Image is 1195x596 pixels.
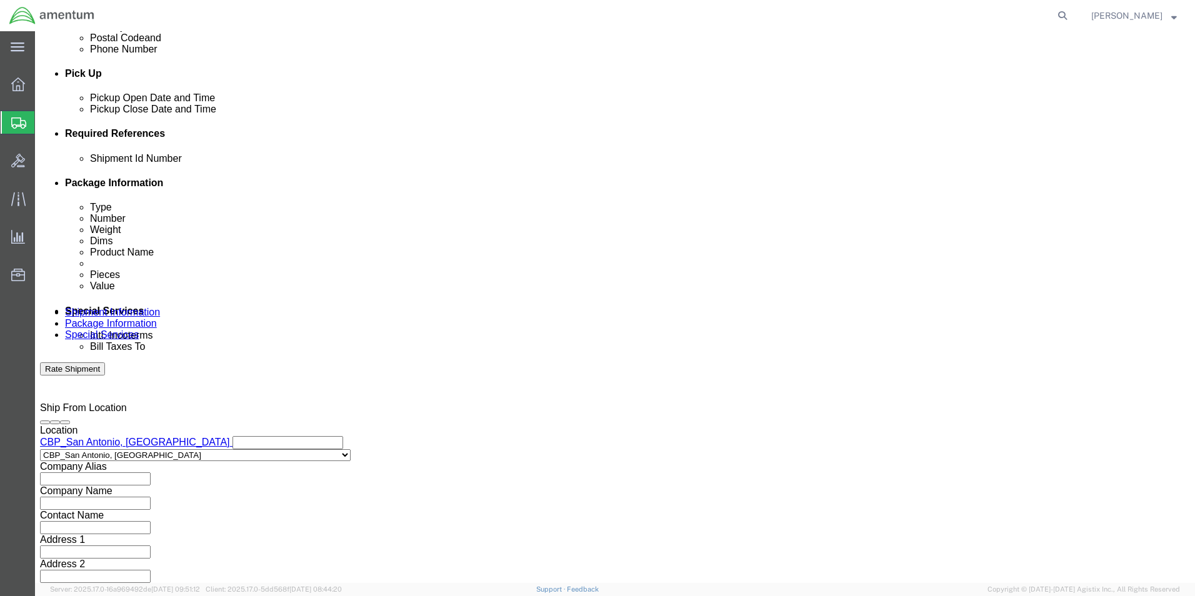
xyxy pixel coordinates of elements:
span: [DATE] 09:51:12 [151,585,200,593]
a: Support [536,585,567,593]
span: ALISON GODOY [1091,9,1162,22]
span: Server: 2025.17.0-16a969492de [50,585,200,593]
iframe: FS Legacy Container [35,31,1195,583]
button: [PERSON_NAME] [1091,8,1177,23]
span: [DATE] 08:44:20 [289,585,342,593]
a: Feedback [567,585,599,593]
span: Copyright © [DATE]-[DATE] Agistix Inc., All Rights Reserved [987,584,1180,595]
img: logo [9,6,95,25]
span: Client: 2025.17.0-5dd568f [206,585,342,593]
